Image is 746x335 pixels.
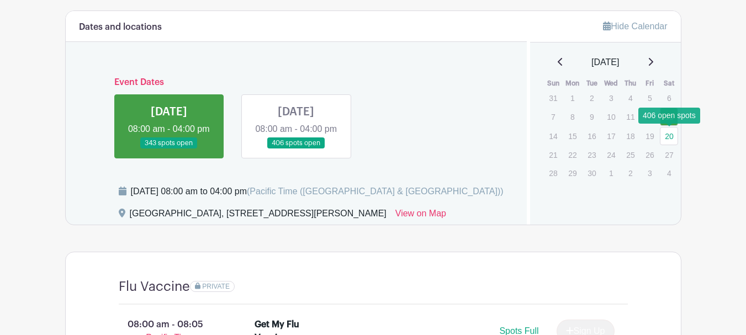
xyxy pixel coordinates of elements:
span: [DATE] [591,56,619,69]
p: 4 [621,89,639,107]
p: 14 [544,127,562,145]
a: 20 [660,127,678,145]
p: 18 [621,127,639,145]
th: Thu [621,78,640,89]
h6: Dates and locations [79,22,162,33]
p: 17 [602,127,620,145]
th: Sat [659,78,679,89]
p: 5 [641,89,659,107]
p: 2 [621,164,639,182]
p: 22 [563,146,581,163]
th: Tue [582,78,601,89]
h6: Event Dates [105,77,488,88]
th: Sun [543,78,563,89]
p: 15 [563,127,581,145]
p: 25 [621,146,639,163]
th: Fri [640,78,659,89]
p: 30 [583,164,601,182]
p: 27 [660,146,678,163]
p: 21 [544,146,562,163]
div: [GEOGRAPHIC_DATA], [STREET_ADDRESS][PERSON_NAME] [130,207,387,225]
th: Mon [563,78,582,89]
span: PRIVATE [202,283,230,290]
a: View on Map [395,207,446,225]
p: 9 [583,108,601,125]
div: 406 open spots [638,108,700,124]
p: 26 [641,146,659,163]
th: Wed [601,78,621,89]
p: 8 [563,108,581,125]
p: 1 [563,89,581,107]
div: [DATE] 08:00 am to 04:00 pm [131,185,504,198]
p: 28 [544,164,562,182]
p: 16 [583,127,601,145]
p: 31 [544,89,562,107]
p: 19 [641,127,659,145]
h4: Flu Vaccine [119,279,190,295]
p: 29 [563,164,581,182]
p: 2 [583,89,601,107]
p: 10 [602,108,620,125]
span: (Pacific Time ([GEOGRAPHIC_DATA] & [GEOGRAPHIC_DATA])) [247,187,504,196]
p: 3 [641,164,659,182]
p: 24 [602,146,620,163]
p: 23 [583,146,601,163]
a: Hide Calendar [603,22,667,31]
p: 3 [602,89,620,107]
p: 6 [660,89,678,107]
p: 7 [544,108,562,125]
p: 4 [660,164,678,182]
p: 1 [602,164,620,182]
p: 11 [621,108,639,125]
